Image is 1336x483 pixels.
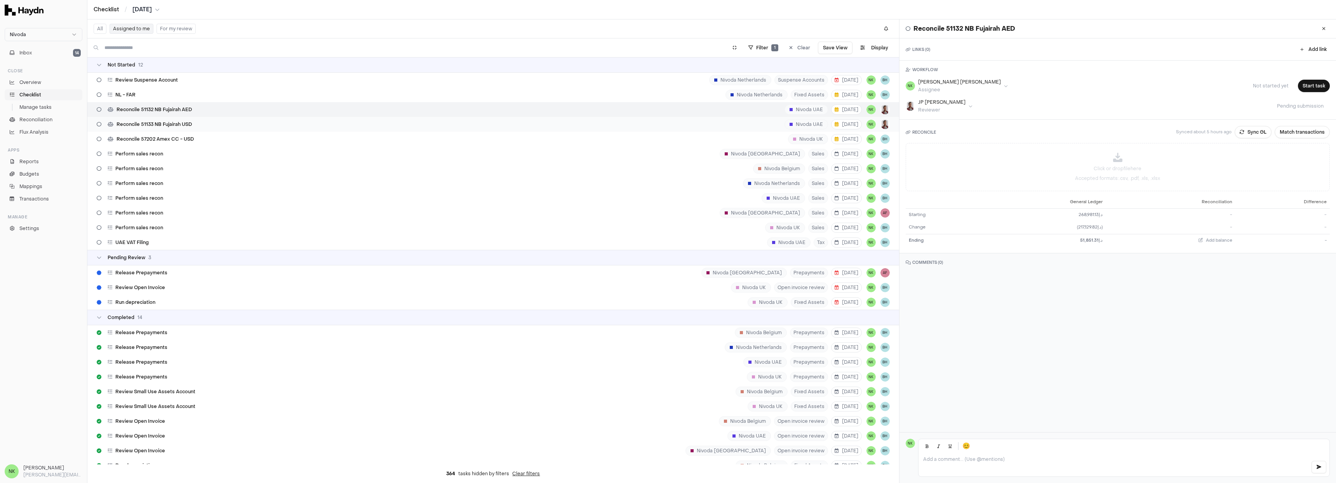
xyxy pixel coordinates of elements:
[906,234,980,247] td: Ending
[5,28,82,41] button: Nivoda
[1235,196,1330,208] th: Difference
[725,90,788,100] div: Nivoda Netherlands
[880,283,890,292] span: BH
[5,169,82,180] a: Budgets
[880,134,890,144] span: BH
[880,417,890,426] button: BH
[880,105,890,114] button: JP Smit
[831,268,862,278] button: [DATE]
[880,402,890,411] span: BH
[808,164,828,174] span: Sales
[906,79,1008,93] button: NK[PERSON_NAME] [PERSON_NAME]Assignee
[1275,126,1330,138] a: Match transactions
[831,357,862,367] button: [DATE]
[918,107,965,113] div: Reviewer
[835,106,858,113] span: [DATE]
[835,195,858,201] span: [DATE]
[866,105,876,114] span: NK
[866,120,876,129] button: NK
[983,224,1103,231] div: (د.إ217,129.82)
[831,105,862,115] button: [DATE]
[1324,212,1327,218] span: -
[132,6,160,14] button: [DATE]
[753,164,805,174] div: Nivoda Belgium
[115,151,163,157] span: Perform sales recon
[880,75,890,85] span: BH
[880,431,890,441] span: BH
[866,431,876,441] button: NK
[866,268,876,277] span: NK
[831,372,862,382] button: [DATE]
[835,210,858,216] span: [DATE]
[137,314,142,321] span: 14
[831,193,862,203] button: [DATE]
[19,91,41,98] span: Checklist
[791,297,828,307] span: Fixed Assets
[880,208,890,218] button: AF
[709,75,771,85] div: Nivoda Netherlands
[19,104,52,111] span: Manage tasks
[808,193,828,203] span: Sales
[108,62,135,68] span: Not Started
[5,223,82,234] a: Settings
[831,460,862,471] button: [DATE]
[808,208,828,218] span: Sales
[880,387,890,396] button: BH
[980,196,1106,208] th: General Ledger
[1235,126,1272,138] button: Sync GL
[831,431,862,441] button: [DATE]
[835,92,858,98] span: [DATE]
[866,372,876,382] span: NK
[831,282,862,293] button: [DATE]
[906,260,1330,266] h3: COMMENTS ( 0 )
[880,357,890,367] span: BH
[835,225,858,231] span: [DATE]
[866,298,876,307] button: NK
[19,195,49,202] span: Transactions
[735,328,787,338] div: Nivoda Belgium
[701,268,787,278] div: Nivoda [GEOGRAPHIC_DATA]
[108,255,145,261] span: Pending Review
[835,239,858,246] span: [DATE]
[831,178,862,188] button: [DATE]
[880,446,890,455] button: BH
[117,106,192,113] span: Reconcile 51132 NB Fujairah AED
[866,402,876,411] span: NK
[866,75,876,85] button: NK
[835,121,858,127] span: [DATE]
[19,116,52,123] span: Reconciliation
[880,268,890,277] button: AF
[831,149,862,159] button: [DATE]
[94,24,106,34] button: All
[880,461,890,470] button: BH
[866,446,876,455] button: NK
[831,416,862,426] button: [DATE]
[906,47,930,52] h3: LINKS ( 0 )
[906,129,936,135] h3: RECONCILE
[866,149,876,159] span: NK
[756,45,768,51] span: Filter
[831,119,862,129] button: [DATE]
[880,149,890,159] span: BH
[880,328,890,337] button: BH
[5,156,82,167] a: Reports
[115,225,163,231] span: Perform sales recon
[880,120,890,129] img: JP Smit
[880,298,890,307] button: BH
[880,194,890,203] span: BH
[866,134,876,144] button: NK
[19,171,39,178] span: Budgets
[790,268,828,278] span: Prepayments
[866,194,876,203] button: NK
[5,181,82,192] a: Mappings
[110,24,153,34] button: Assigned to me
[880,90,890,99] span: BH
[725,342,787,352] div: Nivoda Netherlands
[731,282,771,293] div: Nivoda UK
[866,283,876,292] span: NK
